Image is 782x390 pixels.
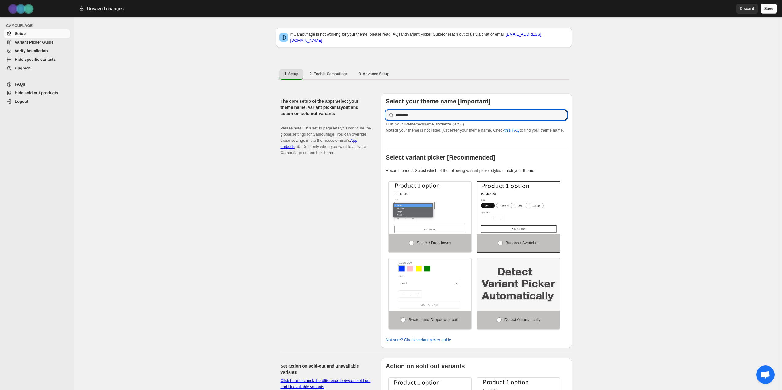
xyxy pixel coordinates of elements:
a: Hide specific variants [4,55,70,64]
p: If your theme is not listed, just enter your theme name. Check to find your theme name. [386,121,567,133]
span: Detect Automatically [504,317,541,322]
span: Verify Installation [15,48,48,53]
span: CAMOUFLAGE [6,23,71,28]
h2: Unsaved changes [87,6,124,12]
h2: Set action on sold-out and unavailable variants [281,363,371,375]
span: Select / Dropdowns [417,241,451,245]
button: Save [761,4,777,14]
strong: Stiletto (3.2.6) [438,122,464,126]
a: Variant Picker Guide [4,38,70,47]
button: Discard [736,4,758,14]
h2: The core setup of the app! Select your theme name, variant picker layout and action on sold out v... [281,98,371,117]
span: Swatch and Dropdowns both [408,317,459,322]
span: Your live theme's name is [386,122,464,126]
a: FAQs [4,80,70,89]
span: 2. Enable Camouflage [309,71,348,76]
span: FAQs [15,82,25,87]
span: 3. Advance Setup [359,71,389,76]
a: Setup [4,29,70,38]
a: Verify Installation [4,47,70,55]
a: Variant Picker Guide [407,32,443,37]
span: Hide specific variants [15,57,56,62]
div: Open chat [756,365,775,384]
img: Buttons / Swatches [477,182,560,234]
span: Hide sold out products [15,91,58,95]
b: Select your theme name [Important] [386,98,490,105]
p: Please note: This setup page lets you configure the global settings for Camouflage. You can overr... [281,119,371,156]
span: Setup [15,31,26,36]
span: Discard [740,6,754,12]
a: Logout [4,97,70,106]
span: Buttons / Swatches [505,241,539,245]
a: Upgrade [4,64,70,72]
strong: Note: [386,128,396,133]
strong: Hint: [386,122,395,126]
img: Swatch and Dropdowns both [389,258,471,311]
p: Recommended: Select which of the following variant picker styles match your theme. [386,168,567,174]
a: Hide sold out products [4,89,70,97]
span: Save [764,6,773,12]
img: Detect Automatically [477,258,560,311]
span: Upgrade [15,66,31,70]
a: Click here to check the difference between sold out and Unavailable variants [281,378,371,389]
b: Select variant picker [Recommended] [386,154,495,161]
p: If Camouflage is not working for your theme, please read and or reach out to us via chat or email: [290,31,568,44]
b: Action on sold out variants [386,363,465,369]
a: this FAQ [504,128,520,133]
span: Logout [15,99,28,104]
span: 1. Setup [284,71,299,76]
img: Select / Dropdowns [389,182,471,234]
a: FAQs [390,32,401,37]
span: Variant Picker Guide [15,40,53,44]
a: Not sure? Check variant picker guide [386,338,451,342]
